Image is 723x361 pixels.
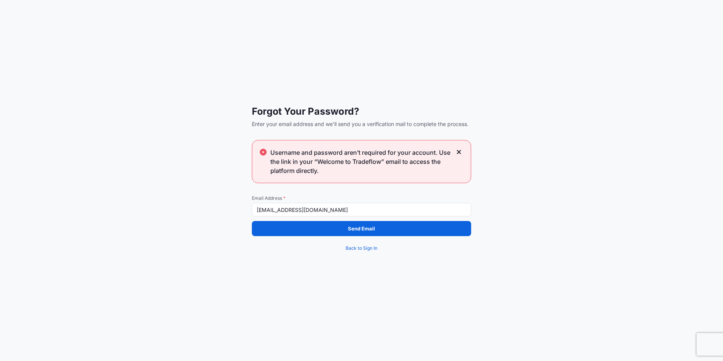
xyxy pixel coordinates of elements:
[252,241,471,256] a: Back to Sign In
[252,120,471,128] span: Enter your email address and we'll send you a verification mail to complete the process.
[252,105,471,117] span: Forgot Your Password?
[270,148,452,175] span: Username and password aren’t required for your account. Use the link in your “Welcome to Tradeflo...
[346,244,377,252] span: Back to Sign In
[252,203,471,216] input: example@gmail.com
[252,221,471,236] button: Send Email
[252,195,471,201] span: Email Address
[348,225,375,232] p: Send Email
